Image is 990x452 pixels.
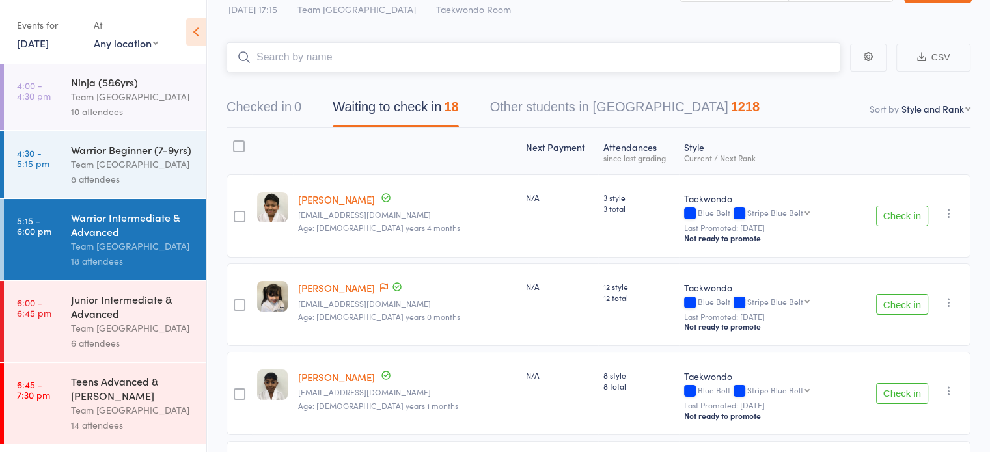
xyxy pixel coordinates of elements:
span: 3 total [603,203,674,214]
a: [PERSON_NAME] [298,370,375,384]
time: 5:15 - 6:00 pm [17,215,51,236]
div: At [94,14,158,36]
input: Search by name [227,42,840,72]
div: Taekwondo [684,369,855,382]
small: Last Promoted: [DATE] [684,223,855,232]
a: 4:30 -5:15 pmWarrior Beginner (7-9yrs)Team [GEOGRAPHIC_DATA]8 attendees [4,131,206,198]
time: 4:00 - 4:30 pm [17,80,51,101]
div: 10 attendees [71,104,195,119]
div: Style and Rank [901,102,964,115]
div: 18 attendees [71,254,195,269]
small: andry_carolina@hotmail.com [298,299,516,308]
time: 4:30 - 5:15 pm [17,148,49,168]
div: Team [GEOGRAPHIC_DATA] [71,403,195,418]
div: Team [GEOGRAPHIC_DATA] [71,157,195,172]
div: 1218 [731,100,760,114]
div: Stripe Blue Belt [747,386,803,394]
div: Current / Next Rank [684,153,855,162]
span: Taekwondo Room [436,3,511,16]
span: Age: [DEMOGRAPHIC_DATA] years 1 months [298,400,458,411]
small: Last Promoted: [DATE] [684,312,855,321]
button: Check in [876,206,928,226]
button: Other students in [GEOGRAPHIC_DATA]1218 [490,93,760,127]
div: Ninja (5&6yrs) [71,75,195,89]
div: N/A [526,192,593,203]
label: Sort by [870,102,899,115]
span: 8 total [603,380,674,392]
span: Team [GEOGRAPHIC_DATA] [297,3,416,16]
div: 18 [444,100,458,114]
div: Stripe Blue Belt [747,297,803,306]
span: 12 style [603,281,674,292]
button: Check in [876,383,928,404]
div: N/A [526,281,593,292]
span: 12 total [603,292,674,303]
div: Next Payment [521,134,598,168]
div: N/A [526,369,593,380]
img: image1655185405.png [257,281,288,312]
div: Blue Belt [684,297,855,308]
div: 0 [294,100,301,114]
div: Teens Advanced & [PERSON_NAME] [71,374,195,403]
img: image1713335746.png [257,369,288,400]
div: since last grading [603,153,674,162]
div: Junior Intermediate & Advanced [71,292,195,321]
div: Team [GEOGRAPHIC_DATA] [71,321,195,336]
div: Events for [17,14,81,36]
a: [PERSON_NAME] [298,281,375,295]
div: Warrior Beginner (7-9yrs) [71,142,195,157]
div: 6 attendees [71,336,195,351]
div: Team [GEOGRAPHIC_DATA] [71,239,195,254]
span: [DATE] 17:15 [228,3,277,16]
div: Style [679,134,860,168]
button: Waiting to check in18 [333,93,458,127]
div: Blue Belt [684,208,855,219]
div: Atten­dances [598,134,679,168]
time: 6:45 - 7:30 pm [17,379,50,400]
div: Not ready to promote [684,410,855,421]
div: Not ready to promote [684,321,855,332]
a: 6:45 -7:30 pmTeens Advanced & [PERSON_NAME]Team [GEOGRAPHIC_DATA]14 attendees [4,363,206,444]
div: Blue Belt [684,386,855,397]
span: 8 style [603,369,674,380]
span: 3 style [603,192,674,203]
div: Team [GEOGRAPHIC_DATA] [71,89,195,104]
div: 8 attendees [71,172,195,187]
div: 14 attendees [71,418,195,432]
a: 4:00 -4:30 pmNinja (5&6yrs)Team [GEOGRAPHIC_DATA]10 attendees [4,64,206,130]
small: Last Promoted: [DATE] [684,401,855,410]
time: 6:00 - 6:45 pm [17,297,51,318]
a: [PERSON_NAME] [298,193,375,206]
small: samiha0305@gmail.com [298,388,516,397]
button: CSV [896,44,970,72]
a: 5:15 -6:00 pmWarrior Intermediate & AdvancedTeam [GEOGRAPHIC_DATA]18 attendees [4,199,206,280]
a: 6:00 -6:45 pmJunior Intermediate & AdvancedTeam [GEOGRAPHIC_DATA]6 attendees [4,281,206,362]
div: Warrior Intermediate & Advanced [71,210,195,239]
button: Checked in0 [227,93,301,127]
div: Taekwondo [684,192,855,205]
span: Age: [DEMOGRAPHIC_DATA] years 0 months [298,311,460,322]
div: Any location [94,36,158,50]
div: Not ready to promote [684,233,855,243]
img: image1715842997.png [257,192,288,222]
span: Age: [DEMOGRAPHIC_DATA] years 4 months [298,222,460,233]
a: [DATE] [17,36,49,50]
div: Stripe Blue Belt [747,208,803,217]
small: rizaossman@gmail.com [298,210,516,219]
div: Taekwondo [684,281,855,294]
button: Check in [876,294,928,315]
